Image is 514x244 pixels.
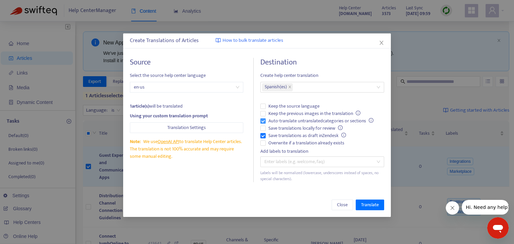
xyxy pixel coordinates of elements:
h4: Source [130,58,243,67]
span: Translation Settings [167,124,206,131]
span: info-circle [356,111,360,115]
span: info-circle [369,118,373,123]
span: Select the source help center language [130,72,243,79]
span: Save translations as draft in Zendesk [266,132,349,139]
span: Translate [361,201,379,209]
div: We use to translate Help Center articles. The translation is not 100% accurate and may require so... [130,138,243,160]
strong: 1 article(s) [130,102,149,110]
span: Keep the previous images in the translation [266,110,363,117]
iframe: Mensaje de la compañía [462,200,509,215]
span: Hi. Need any help? [4,5,48,10]
div: Using your custom translation prompt [130,112,243,120]
div: Labels will be normalized (lowercase, underscores instead of spaces, no special characters). [260,170,384,182]
a: OpenAI API [158,138,179,145]
span: info-circle [341,133,346,137]
iframe: Botón para iniciar la ventana de mensajería [487,217,509,239]
button: Translate [356,200,384,210]
span: Save translations locally for review [266,125,345,132]
span: Create help center translation [260,72,384,79]
span: close [288,85,291,89]
h4: Destination [260,58,384,67]
span: Auto-translate untranslated categories or sections [266,117,376,125]
img: image-link [216,38,221,43]
span: How to bulk translate articles [223,37,283,44]
button: Translation Settings [130,122,243,133]
div: Create Translations of Articles [130,37,384,45]
div: Add labels to translation [260,148,384,155]
button: Close [332,200,353,210]
span: Close [337,201,348,209]
span: close [379,40,384,45]
span: Keep the source language [266,103,322,110]
span: Spanish ( es ) [265,83,287,91]
button: Close [378,39,385,46]
span: en-us [134,82,239,92]
span: info-circle [338,125,343,130]
span: Overwrite if a translation already exists [266,139,347,147]
a: How to bulk translate articles [216,37,283,44]
iframe: Cerrar mensaje [446,201,459,215]
div: will be translated [130,103,243,110]
span: Note: [130,138,141,145]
